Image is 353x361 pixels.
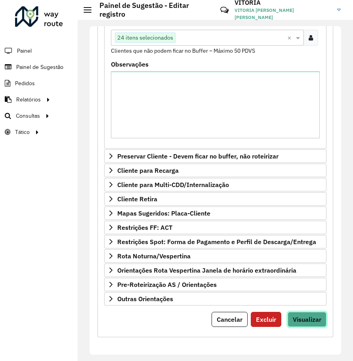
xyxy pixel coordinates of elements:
a: Preservar Cliente - Devem ficar no buffer, não roteirizar [104,149,326,163]
span: VITORIA [PERSON_NAME] [PERSON_NAME] [235,7,331,21]
span: Cancelar [217,315,242,323]
button: Cancelar [212,312,248,327]
a: Orientações Rota Vespertina Janela de horário extraordinária [104,264,326,277]
span: Restrições Spot: Forma de Pagamento e Perfil de Descarga/Entrega [117,239,316,245]
span: Cliente para Multi-CDD/Internalização [117,181,229,188]
span: Painel [17,47,32,55]
span: Outras Orientações [117,296,173,302]
span: Painel de Sugestão [16,63,63,71]
span: Pedidos [15,79,35,88]
label: Observações [111,59,149,69]
a: Outras Orientações [104,292,326,306]
span: Visualizar [293,315,321,323]
a: Pre-Roteirização AS / Orientações [104,278,326,291]
a: Restrições FF: ACT [104,221,326,234]
small: Clientes que não podem ficar no Buffer – Máximo 50 PDVS [111,47,255,54]
a: Cliente Retira [104,192,326,206]
a: Restrições Spot: Forma de Pagamento e Perfil de Descarga/Entrega [104,235,326,248]
a: Rota Noturna/Vespertina [104,249,326,263]
span: Cliente para Recarga [117,167,179,174]
span: Clear all [287,33,294,42]
a: Contato Rápido [216,2,233,19]
span: Restrições FF: ACT [117,224,172,231]
div: Priorizar Cliente - Não podem ficar no buffer [104,16,326,149]
span: 24 itens selecionados [115,33,175,42]
a: Mapas Sugeridos: Placa-Cliente [104,206,326,220]
span: Preservar Cliente - Devem ficar no buffer, não roteirizar [117,153,279,159]
span: Rota Noturna/Vespertina [117,253,191,259]
h2: Painel de Sugestão - Editar registro [92,1,214,18]
span: Pre-Roteirização AS / Orientações [117,281,217,288]
button: Excluir [251,312,281,327]
a: Cliente para Recarga [104,164,326,177]
span: Orientações Rota Vespertina Janela de horário extraordinária [117,267,296,273]
button: Visualizar [288,312,326,327]
span: Relatórios [16,96,41,104]
span: Mapas Sugeridos: Placa-Cliente [117,210,210,216]
a: Cliente para Multi-CDD/Internalização [104,178,326,191]
span: Excluir [256,315,276,323]
span: Consultas [16,112,40,120]
span: Cliente Retira [117,196,157,202]
span: Tático [15,128,30,136]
